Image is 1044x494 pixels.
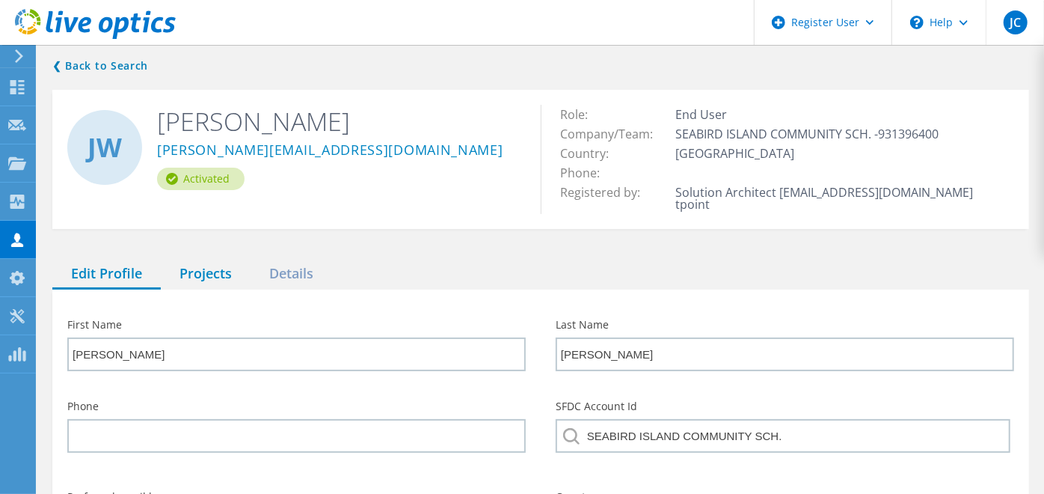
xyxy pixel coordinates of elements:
[672,183,1014,214] td: Solution Architect [EMAIL_ADDRESS][DOMAIN_NAME] tpoint
[672,105,1014,124] td: End User
[560,145,624,162] span: Country:
[556,401,1014,412] label: SFDC Account Id
[52,57,148,75] a: Back to search
[560,126,668,142] span: Company/Team:
[157,143,503,159] a: [PERSON_NAME][EMAIL_ADDRESS][DOMAIN_NAME]
[556,320,1014,330] label: Last Name
[87,135,122,161] span: JW
[672,144,1014,163] td: [GEOGRAPHIC_DATA]
[52,259,161,290] div: Edit Profile
[251,259,332,290] div: Details
[157,168,245,190] div: Activated
[560,184,655,201] span: Registered by:
[15,31,176,42] a: Live Optics Dashboard
[67,401,526,412] label: Phone
[910,16,924,29] svg: \n
[161,259,251,290] div: Projects
[67,320,526,330] label: First Name
[560,165,615,181] span: Phone:
[675,126,954,142] span: SEABIRD ISLAND COMMUNITY SCH. -931396400
[560,106,603,123] span: Role:
[1010,16,1021,28] span: JC
[157,105,518,138] h2: [PERSON_NAME]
